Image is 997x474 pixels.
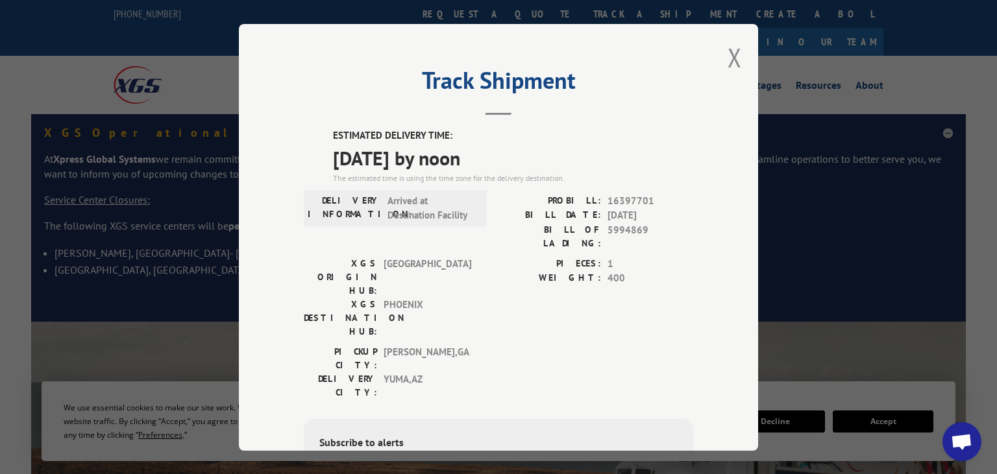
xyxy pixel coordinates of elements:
[608,271,693,286] span: 400
[384,297,471,338] span: PHOENIX
[498,256,601,271] label: PIECES:
[388,193,475,222] span: Arrived at Destination Facility
[498,193,601,208] label: PROBILL:
[333,143,693,172] span: [DATE] by noon
[608,222,693,250] span: 5994869
[333,128,693,143] label: ESTIMATED DELIVERY TIME:
[384,256,471,297] span: [GEOGRAPHIC_DATA]
[498,222,601,250] label: BILL OF LADING:
[304,344,377,372] label: PICKUP CITY:
[608,256,693,271] span: 1
[942,422,981,461] a: Open chat
[498,271,601,286] label: WEIGHT:
[333,172,693,184] div: The estimated time is using the time zone for the delivery destination.
[608,208,693,223] span: [DATE]
[384,372,471,399] span: YUMA , AZ
[319,434,678,453] div: Subscribe to alerts
[308,193,381,222] label: DELIVERY INFORMATION:
[728,40,742,75] button: Close modal
[304,256,377,297] label: XGS ORIGIN HUB:
[304,297,377,338] label: XGS DESTINATION HUB:
[384,344,471,372] span: [PERSON_NAME] , GA
[304,372,377,399] label: DELIVERY CITY:
[498,208,601,223] label: BILL DATE:
[608,193,693,208] span: 16397701
[304,71,693,96] h2: Track Shipment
